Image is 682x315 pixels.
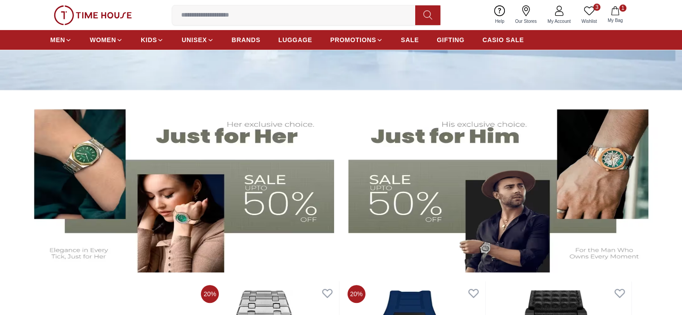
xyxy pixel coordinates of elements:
[578,18,600,25] span: Wishlist
[22,99,334,272] img: Women's Watches Banner
[544,18,574,25] span: My Account
[604,17,626,24] span: My Bag
[278,35,313,44] span: LUGGAGE
[141,32,164,48] a: KIDS
[182,32,213,48] a: UNISEX
[482,32,524,48] a: CASIO SALE
[50,35,65,44] span: MEN
[490,4,510,26] a: Help
[54,5,132,25] img: ...
[90,32,123,48] a: WOMEN
[512,18,540,25] span: Our Stores
[593,4,600,11] span: 3
[50,32,72,48] a: MEN
[619,4,626,12] span: 1
[90,35,116,44] span: WOMEN
[482,35,524,44] span: CASIO SALE
[401,32,419,48] a: SALE
[182,35,207,44] span: UNISEX
[348,99,661,272] img: Men's Watches Banner
[232,32,261,48] a: BRANDS
[232,35,261,44] span: BRANDS
[278,32,313,48] a: LUGGAGE
[401,35,419,44] span: SALE
[437,35,465,44] span: GIFTING
[348,285,365,303] span: 20%
[330,32,383,48] a: PROMOTIONS
[510,4,542,26] a: Our Stores
[602,4,628,26] button: 1My Bag
[141,35,157,44] span: KIDS
[491,18,508,25] span: Help
[330,35,376,44] span: PROMOTIONS
[576,4,602,26] a: 3Wishlist
[437,32,465,48] a: GIFTING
